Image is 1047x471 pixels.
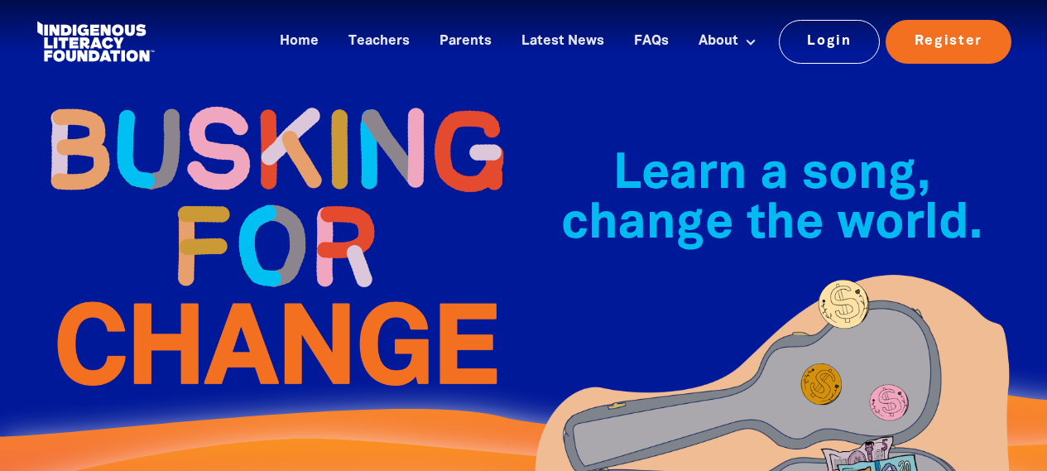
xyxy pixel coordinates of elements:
[886,20,1011,63] a: Register
[430,28,502,55] a: Parents
[270,28,329,55] a: Home
[339,28,420,55] a: Teachers
[624,28,679,55] a: FAQs
[689,28,766,55] a: About
[561,152,982,248] span: Learn a song, change the world.
[779,20,881,63] a: Login
[511,28,614,55] a: Latest News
